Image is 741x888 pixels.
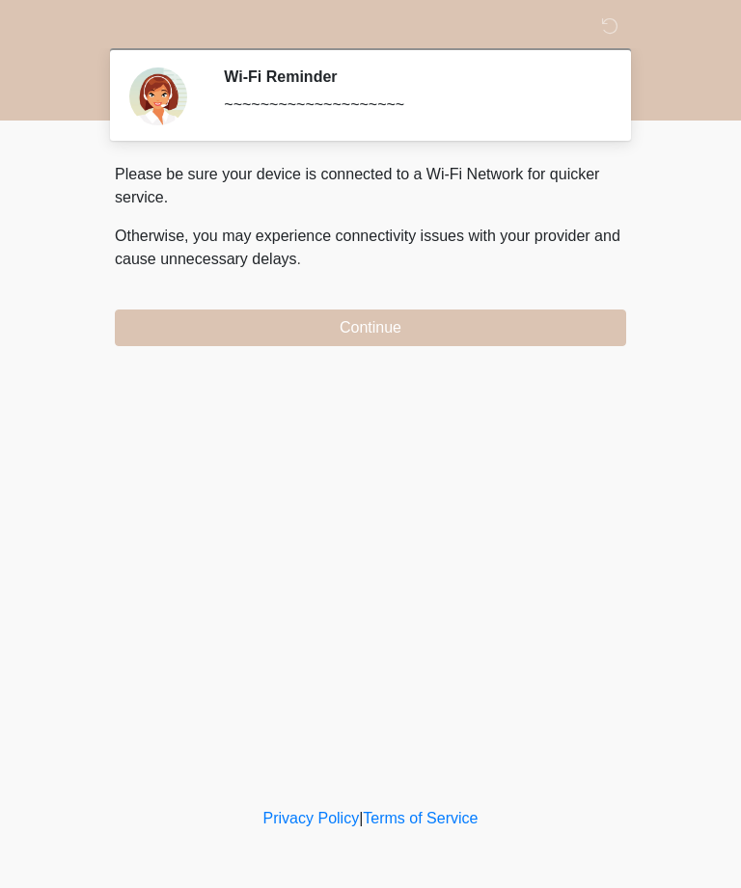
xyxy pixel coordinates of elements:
[263,810,360,826] a: Privacy Policy
[363,810,478,826] a: Terms of Service
[115,225,626,271] p: Otherwise, you may experience connectivity issues with your provider and cause unnecessary delays
[359,810,363,826] a: |
[129,67,187,125] img: Agent Avatar
[96,14,121,39] img: Sm Skin La Laser Logo
[224,94,597,117] div: ~~~~~~~~~~~~~~~~~~~~
[224,67,597,86] h2: Wi-Fi Reminder
[297,251,301,267] span: .
[115,309,626,346] button: Continue
[115,163,626,209] p: Please be sure your device is connected to a Wi-Fi Network for quicker service.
